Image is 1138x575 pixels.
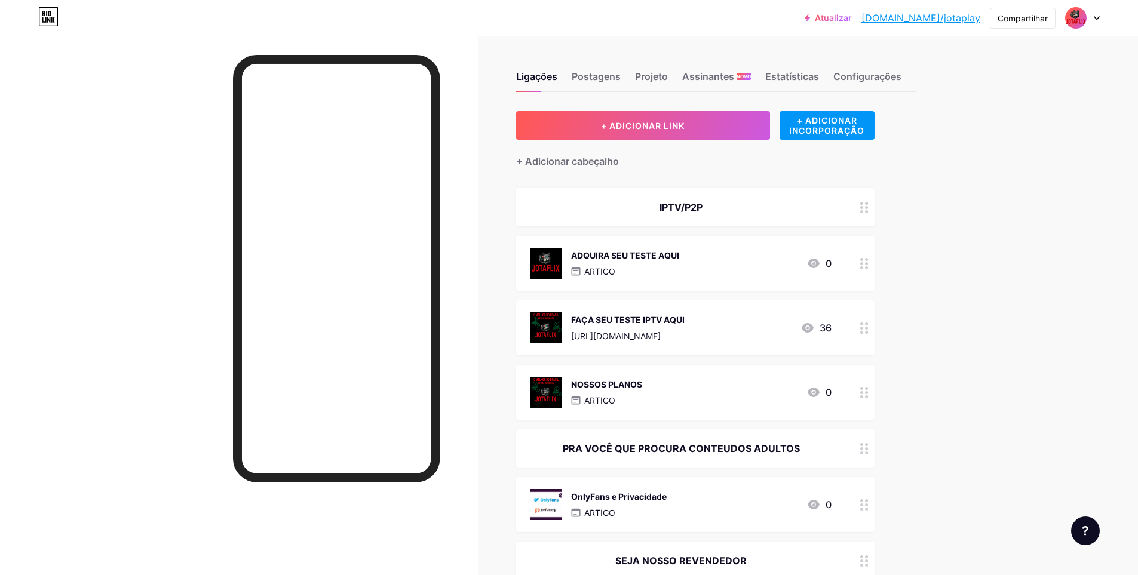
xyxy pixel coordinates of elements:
font: Estatísticas [765,70,819,82]
font: + ADICIONAR LINK [601,121,685,131]
font: [URL][DOMAIN_NAME] [571,331,661,341]
font: ADQUIRA SEU TESTE AQUI [571,250,679,260]
font: Projeto [635,70,668,82]
font: OnlyFans e Privacidade [571,491,667,502]
a: [DOMAIN_NAME]/jotaplay [861,11,980,25]
font: Atualizar [815,13,852,23]
font: SEJA NOSSO REVENDEDOR [615,555,747,567]
font: NOVO [737,73,751,79]
img: NOSSOS PLANOS [530,377,562,408]
font: NOSSOS PLANOS [571,379,642,389]
font: ARTIGO [584,508,615,518]
font: [DOMAIN_NAME]/jotaplay [861,12,980,24]
img: Jota Play [1065,7,1087,29]
font: 36 [820,322,832,334]
font: FAÇA SEU TESTE IPTV AQUI [571,315,685,325]
button: + ADICIONAR LINK [516,111,770,140]
font: Compartilhar [998,13,1048,23]
font: + Adicionar cabeçalho [516,155,619,167]
font: + ADICIONAR INCORPORAÇÃO [789,115,864,136]
font: ARTIGO [584,266,615,276]
font: Postagens [572,70,621,82]
font: 0 [826,386,832,398]
font: IPTV/P2P [660,201,703,213]
font: 0 [826,499,832,511]
img: OnlyFans e Privacidade [530,489,562,520]
font: 0 [826,257,832,269]
font: PRA VOCÊ QUE PROCURA CONTEUDOS ADULTOS [563,442,800,454]
font: Configurações [833,70,901,82]
font: ARTIGO [584,395,615,405]
font: Ligações [516,70,557,82]
img: ADQUIRA SEU TESTE AQUI [530,248,562,279]
img: FAÇA SEU TESTE IPTV AQUI [530,312,562,343]
font: Assinantes [682,70,734,82]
